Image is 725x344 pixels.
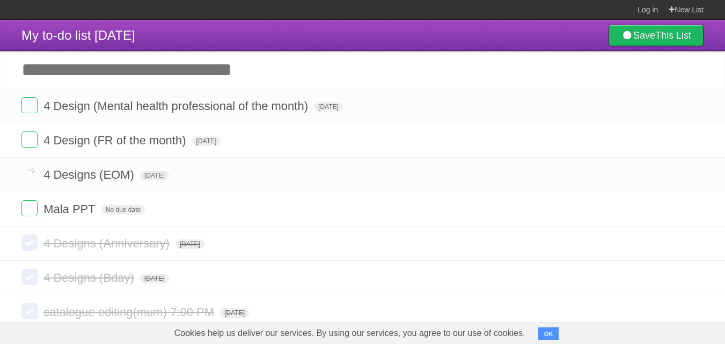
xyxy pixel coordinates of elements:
[21,200,38,216] label: Done
[21,131,38,148] label: Done
[43,134,188,147] span: 4 Design (FR of the month)
[164,323,536,344] span: Cookies help us deliver our services. By using our services, you agree to our use of cookies.
[21,235,38,251] label: Done
[43,99,311,113] span: 4 Design (Mental health professional of the month)
[655,30,691,41] b: This List
[43,168,137,181] span: 4 Designs (EOM)
[21,269,38,285] label: Done
[175,239,204,249] span: [DATE]
[21,303,38,319] label: Done
[21,166,38,182] label: Done
[192,136,221,146] span: [DATE]
[43,271,137,284] span: 4 Designs (Bday)
[220,308,249,318] span: [DATE]
[609,25,704,46] a: SaveThis List
[43,202,98,216] span: Mala PPT
[101,205,145,215] span: No due date
[21,28,135,42] span: My to-do list [DATE]
[314,102,343,112] span: [DATE]
[140,171,169,180] span: [DATE]
[21,97,38,113] label: Done
[43,305,217,319] span: catalogue editing(mum) 7:00 PM
[140,274,169,283] span: [DATE]
[43,237,172,250] span: 4 Designs (Anniversary)
[538,327,559,340] button: OK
